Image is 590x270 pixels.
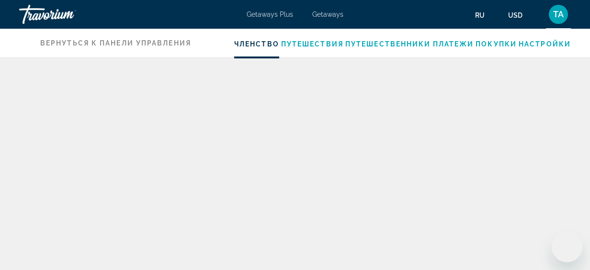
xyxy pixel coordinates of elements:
[40,39,191,47] span: Вернуться к панели управления
[476,40,517,48] a: Покупки
[552,232,582,262] iframe: Schaltfläche zum Öffnen des Messaging-Fensters
[475,8,494,22] button: Change language
[19,29,191,57] a: Вернуться к панели управления
[312,11,343,18] a: Getaways
[546,4,571,24] button: User Menu
[508,11,522,19] span: USD
[508,8,532,22] button: Change currency
[475,11,485,19] span: ru
[345,40,431,48] a: Путешественники
[553,10,564,19] span: TA
[519,40,571,48] a: Настройки
[247,11,293,18] a: Getaways Plus
[234,40,279,48] a: Членство
[281,40,343,48] a: Путешествия
[19,2,115,27] a: Travorium
[433,40,474,48] a: Платежи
